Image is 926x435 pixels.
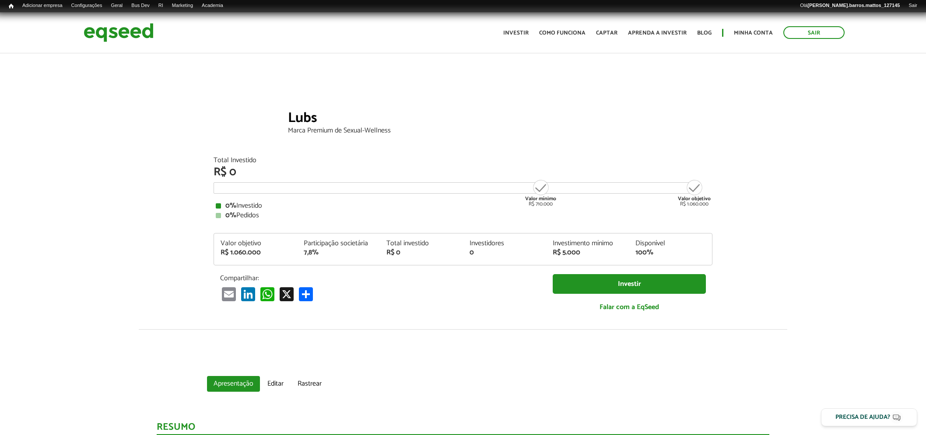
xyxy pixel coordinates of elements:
[628,30,687,36] a: Aprenda a investir
[220,274,540,282] p: Compartilhar:
[221,249,291,256] div: R$ 1.060.000
[470,240,540,247] div: Investidores
[207,376,260,392] a: Apresentação
[221,240,291,247] div: Valor objetivo
[635,240,705,247] div: Disponível
[168,2,197,9] a: Marketing
[297,287,315,301] a: Compartilhar
[904,2,922,9] a: Sair
[553,240,623,247] div: Investimento mínimo
[596,30,617,36] a: Captar
[470,249,540,256] div: 0
[697,30,712,36] a: Blog
[67,2,107,9] a: Configurações
[783,26,845,39] a: Sair
[197,2,228,9] a: Academia
[216,212,710,219] div: Pedidos
[4,2,18,10] a: Início
[259,287,276,301] a: WhatsApp
[288,127,712,134] div: Marca Premium de Sexual-Wellness
[678,179,711,207] div: R$ 1.060.000
[220,287,238,301] a: Email
[106,2,127,9] a: Geral
[239,287,257,301] a: LinkedIn
[127,2,154,9] a: Bus Dev
[525,195,556,203] strong: Valor mínimo
[214,167,712,178] div: R$ 0
[539,30,586,36] a: Como funciona
[503,30,529,36] a: Investir
[796,2,904,9] a: Olá[PERSON_NAME].barros.mattos_127145
[225,209,236,221] strong: 0%
[84,21,154,44] img: EqSeed
[635,249,705,256] div: 100%
[291,376,328,392] a: Rastrear
[386,249,456,256] div: R$ 0
[225,200,236,212] strong: 0%
[304,240,374,247] div: Participação societária
[386,240,456,247] div: Total investido
[678,195,711,203] strong: Valor objetivo
[553,274,706,294] a: Investir
[553,298,706,316] a: Falar com a EqSeed
[524,179,557,207] div: R$ 710.000
[154,2,168,9] a: RI
[9,3,14,9] span: Início
[288,111,712,127] div: Lubs
[261,376,290,392] a: Editar
[807,3,900,8] strong: [PERSON_NAME].barros.mattos_127145
[216,202,710,209] div: Investido
[18,2,67,9] a: Adicionar empresa
[214,157,712,164] div: Total Investido
[304,249,374,256] div: 7,8%
[734,30,773,36] a: Minha conta
[278,287,295,301] a: X
[553,249,623,256] div: R$ 5.000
